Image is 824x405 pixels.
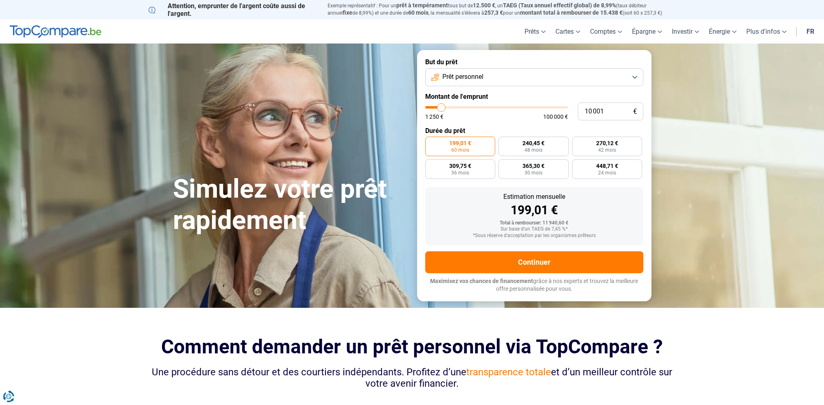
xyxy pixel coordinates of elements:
span: € [633,108,637,115]
a: fr [802,20,819,44]
h2: Comment demander un prêt personnel via TopCompare ? [149,335,676,358]
button: Prêt personnel [425,68,643,86]
span: 48 mois [525,148,542,152]
p: Exemple représentatif : Pour un tous but de , un (taux débiteur annuel de 8,99%) et une durée de ... [328,2,676,17]
h1: Simulez votre prêt rapidement [173,174,407,236]
span: montant total à rembourser de 15.438 € [520,9,623,16]
span: Prêt personnel [442,72,483,81]
label: But du prêt [425,58,643,66]
p: grâce à nos experts et trouvez la meilleure offre personnalisée pour vous. [425,277,643,293]
span: transparence totale [466,366,551,378]
span: prêt à tempérament [396,2,448,9]
span: 240,45 € [522,140,544,146]
span: 36 mois [451,170,469,175]
div: 199,01 € [432,204,637,216]
span: 448,71 € [596,163,618,169]
span: 12.500 € [473,2,495,9]
span: Maximisez vos chances de financement [430,278,533,284]
label: Montant de l'emprunt [425,93,643,100]
span: 365,30 € [522,163,544,169]
span: 24 mois [598,170,616,175]
a: Comptes [585,20,627,44]
button: Continuer [425,251,643,273]
p: Attention, emprunter de l'argent coûte aussi de l'argent. [149,2,318,17]
span: 1 250 € [425,114,444,120]
label: Durée du prêt [425,127,643,135]
span: 60 mois [408,9,428,16]
a: Épargne [627,20,667,44]
span: 257,3 € [484,9,503,16]
div: Total à rembourser: 11 940,60 € [432,220,637,226]
div: *Sous réserve d'acceptation par les organismes prêteurs [432,233,637,239]
span: TAEG (Taux annuel effectif global) de 8,99% [503,2,616,9]
a: Énergie [704,20,741,44]
a: Cartes [551,20,585,44]
span: fixe [343,9,352,16]
span: 60 mois [451,148,469,152]
span: 100 000 € [543,114,568,120]
span: 199,01 € [449,140,471,146]
div: Estimation mensuelle [432,194,637,200]
div: Une procédure sans détour et des courtiers indépendants. Profitez d’une et d’un meilleur contrôle... [149,366,676,390]
div: Sur base d'un TAEG de 7,45 %* [432,226,637,232]
span: 309,75 € [449,163,471,169]
span: 42 mois [598,148,616,152]
span: 30 mois [525,170,542,175]
img: TopCompare [10,25,101,38]
a: Prêts [520,20,551,44]
a: Investir [667,20,704,44]
span: 270,12 € [596,140,618,146]
a: Plus d'infos [741,20,791,44]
